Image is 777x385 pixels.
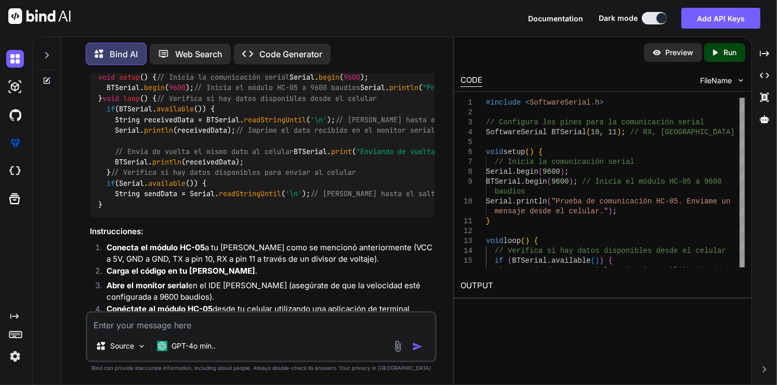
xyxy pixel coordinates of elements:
span: 9600 [344,72,360,81]
span: // Inicia la comunicación serial [156,72,289,81]
img: icon [412,341,423,352]
span: // Configura los pines para la comunicación serial [486,118,704,126]
span: // Envía de vuelta el mismo dato al celular [115,146,294,156]
span: begin [319,72,339,81]
span: '\n' [683,266,701,275]
img: GPT-4o mini [157,341,167,351]
span: ; [565,168,569,176]
span: . [521,177,525,186]
span: available [552,256,591,265]
span: BTSerial [573,266,608,275]
span: // Verifica si hay datos disponibles desde el celu [495,247,713,255]
img: settings [6,348,24,365]
div: 10 [460,197,472,207]
p: Source [110,341,134,351]
div: 2 [460,108,472,118]
div: 12 [460,226,472,236]
span: ( [538,168,543,176]
span: FileName [701,75,732,86]
span: println [152,157,181,166]
li: en el IDE [PERSON_NAME] (asegúrate de que la velocidad esté configurada a 9600 baudios). [98,280,435,303]
div: 11 [460,216,472,226]
div: 1 [460,98,472,108]
span: BTSerial [512,256,547,265]
span: ( [547,177,551,186]
span: loop [123,93,140,102]
span: readStringUntil [219,189,281,198]
span: < [525,98,530,107]
span: ) [596,256,600,265]
span: '\n' [285,189,302,198]
span: ; [613,207,617,215]
div: 4 [460,127,472,137]
span: // [713,266,722,275]
img: Pick Models [137,342,146,351]
li: desde tu celular utilizando una aplicación de terminal Bluetooth (como "Bluetooth Terminal"). [98,303,435,327]
span: // Inicia la comunicación serial [495,158,635,166]
span: . [512,197,517,206]
span: begin [517,168,538,176]
span: { [534,237,538,245]
span: ) [525,237,530,245]
span: . [547,256,551,265]
span: readStringUntil [613,266,678,275]
span: ) [569,177,573,186]
span: void [102,93,119,102]
span: Serial [486,168,512,176]
span: () [140,72,148,81]
span: { [538,148,543,156]
span: #include [486,98,521,107]
span: ( [525,148,530,156]
span: 9600 [543,168,561,176]
span: ; [622,128,626,136]
span: ) [530,148,534,156]
span: available [148,178,186,187]
span: available [156,104,194,113]
span: println [517,197,547,206]
img: darkAi-studio [6,78,24,96]
span: void [98,72,115,81]
span: begin [144,83,165,92]
span: // Inicia el módulo HC-05 a 9600 baudios [194,83,360,92]
span: setup [504,148,525,156]
span: if [107,178,115,187]
span: if [107,104,115,113]
span: { [609,256,613,265]
span: ; [574,177,578,186]
span: ( [678,266,682,275]
span: print [331,146,352,156]
span: lar [713,247,726,255]
span: // Inicia el módulo HC-05 a 9600 [582,177,722,186]
span: ( [591,256,595,265]
span: ; [705,266,709,275]
div: 6 [460,147,472,157]
p: Code Generator [259,48,322,60]
div: 9 [460,177,472,187]
strong: Conecta el módulo HC-05 [107,242,205,252]
p: Web Search [175,48,222,60]
p: Run [724,47,737,58]
span: "Enviando de vuelta: " [356,146,447,156]
span: ( [508,256,512,265]
li: . [98,265,435,280]
span: // [PERSON_NAME] hasta el salto de línea [335,114,502,124]
div: CODE [460,74,482,87]
span: ) [600,256,604,265]
span: SoftwareSerial.h [530,98,599,107]
span: String receivedData [486,266,569,275]
span: loop [504,237,521,245]
li: a tu [PERSON_NAME] como se mencionó anteriormente (VCC a 5V, GND a GND, TX a pin 10, RX a pin 11 ... [98,242,435,265]
span: // RX, [GEOGRAPHIC_DATA] [630,128,735,136]
span: begin [525,177,547,186]
span: ) [700,266,704,275]
span: () [140,93,148,102]
span: println [144,125,173,134]
p: Bind AI [110,48,138,60]
img: githubDark [6,106,24,124]
span: Dark mode [599,13,638,23]
span: println [389,83,418,92]
img: chevron down [736,76,745,85]
strong: Abre el monitor serial [107,280,188,290]
span: ) [609,207,613,215]
span: readStringUntil [244,114,306,124]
